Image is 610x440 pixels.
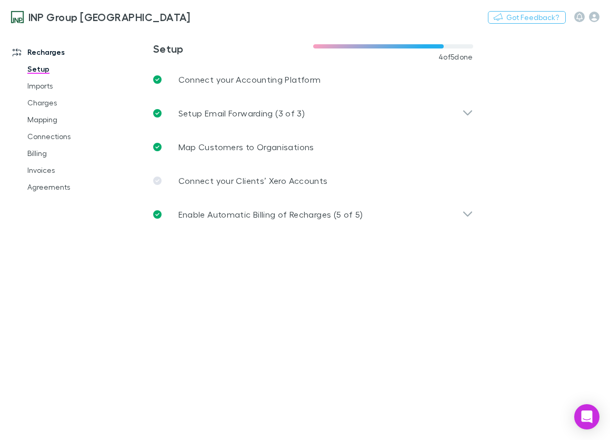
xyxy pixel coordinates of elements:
a: Connect your Clients’ Xero Accounts [145,164,482,198]
a: Mapping [17,111,123,128]
a: Connections [17,128,123,145]
div: Setup Email Forwarding (3 of 3) [145,96,482,130]
a: Map Customers to Organisations [145,130,482,164]
h3: Setup [153,42,313,55]
a: Recharges [2,44,123,61]
img: INP Group Sydney's Logo [11,11,24,23]
a: Invoices [17,162,123,179]
p: Map Customers to Organisations [178,141,314,153]
p: Connect your Accounting Platform [178,73,321,86]
div: Open Intercom Messenger [574,404,599,429]
h3: INP Group [GEOGRAPHIC_DATA] [28,11,191,23]
p: Setup Email Forwarding (3 of 3) [178,107,305,120]
p: Connect your Clients’ Xero Accounts [178,174,328,187]
a: Setup [17,61,123,77]
a: Agreements [17,179,123,195]
a: Imports [17,77,123,94]
a: Connect your Accounting Platform [145,63,482,96]
a: INP Group [GEOGRAPHIC_DATA] [4,4,197,30]
div: Enable Automatic Billing of Recharges (5 of 5) [145,198,482,231]
span: 4 of 5 done [438,53,473,61]
a: Billing [17,145,123,162]
a: Charges [17,94,123,111]
button: Got Feedback? [488,11,566,24]
p: Enable Automatic Billing of Recharges (5 of 5) [178,208,363,221]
